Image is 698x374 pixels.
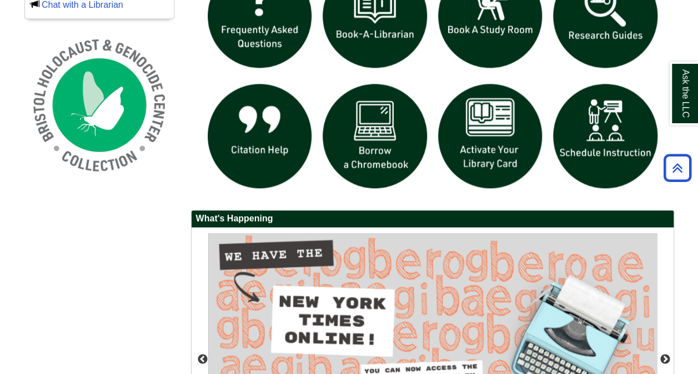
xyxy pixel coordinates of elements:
[197,353,208,365] button: Previous
[24,30,174,180] img: Holocaust and Genocide Collection
[433,78,548,194] img: activate Library Card icon links to form to activate student ID into library card
[548,78,663,194] img: For faculty. Schedule Library Instruction icon links to form.
[660,160,695,175] a: Back to Top
[192,210,674,228] h2: What's Happening
[660,353,671,365] button: Next
[202,78,318,194] img: citation help icon links to citation help guide page
[317,78,433,194] img: Borrow a chromebook icon links to the borrow a chromebook web page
